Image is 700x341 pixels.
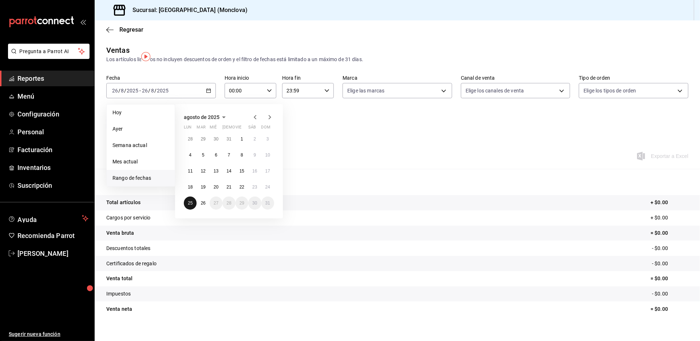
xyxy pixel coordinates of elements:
[154,88,157,94] span: /
[210,125,217,132] abbr: miércoles
[127,6,248,15] h3: Sucursal: [GEOGRAPHIC_DATA] (Monclova)
[9,330,88,338] span: Sugerir nueva función
[226,136,231,142] abbr: 31 de julio de 2025
[201,185,205,190] abbr: 19 de agosto de 2025
[112,125,169,133] span: Ayer
[241,136,243,142] abbr: 1 de agosto de 2025
[17,145,88,155] span: Facturación
[188,201,193,206] abbr: 25 de agosto de 2025
[222,148,235,162] button: 7 de agosto de 2025
[197,197,209,210] button: 26 de agosto de 2025
[151,88,154,94] input: --
[579,76,688,81] label: Tipo de orden
[265,152,270,158] abbr: 10 de agosto de 2025
[106,245,150,252] p: Descuentos totales
[226,201,231,206] abbr: 28 de agosto de 2025
[652,290,688,298] p: - $0.00
[236,164,248,178] button: 15 de agosto de 2025
[17,163,88,173] span: Inventarios
[184,132,197,146] button: 28 de julio de 2025
[201,136,205,142] abbr: 29 de julio de 2025
[112,88,118,94] input: --
[253,152,256,158] abbr: 9 de agosto de 2025
[118,88,120,94] span: /
[261,197,274,210] button: 31 de agosto de 2025
[197,148,209,162] button: 5 de agosto de 2025
[197,132,209,146] button: 29 de julio de 2025
[188,136,193,142] abbr: 28 de julio de 2025
[184,125,191,132] abbr: lunes
[650,275,688,282] p: = $0.00
[214,168,218,174] abbr: 13 de agosto de 2025
[650,305,688,313] p: = $0.00
[197,181,209,194] button: 19 de agosto de 2025
[139,88,141,94] span: -
[188,168,193,174] abbr: 11 de agosto de 2025
[112,158,169,166] span: Mes actual
[240,185,244,190] abbr: 22 de agosto de 2025
[157,88,169,94] input: ----
[261,164,274,178] button: 17 de agosto de 2025
[261,125,270,132] abbr: domingo
[226,168,231,174] abbr: 14 de agosto de 2025
[124,88,126,94] span: /
[112,174,169,182] span: Rango de fechas
[226,185,231,190] abbr: 21 de agosto de 2025
[17,74,88,83] span: Reportes
[252,185,257,190] abbr: 23 de agosto de 2025
[461,76,570,81] label: Canal de venta
[261,181,274,194] button: 24 de agosto de 2025
[20,48,78,55] span: Pregunta a Parrot AI
[201,201,205,206] abbr: 26 de agosto de 2025
[126,88,139,94] input: ----
[106,290,131,298] p: Impuestos
[17,249,88,258] span: [PERSON_NAME]
[210,164,222,178] button: 13 de agosto de 2025
[17,214,79,223] span: Ayuda
[210,132,222,146] button: 30 de julio de 2025
[252,201,257,206] abbr: 30 de agosto de 2025
[222,197,235,210] button: 28 de agosto de 2025
[236,125,241,132] abbr: viernes
[148,88,150,94] span: /
[650,214,688,222] p: + $0.00
[17,109,88,119] span: Configuración
[106,229,134,237] p: Venta bruta
[106,26,143,33] button: Regresar
[584,87,636,94] span: Elige los tipos de orden
[106,178,688,186] p: Resumen
[106,260,157,267] p: Certificados de regalo
[188,185,193,190] abbr: 18 de agosto de 2025
[106,275,133,282] p: Venta total
[261,148,274,162] button: 10 de agosto de 2025
[241,152,243,158] abbr: 8 de agosto de 2025
[214,136,218,142] abbr: 30 de julio de 2025
[106,199,141,206] p: Total artículos
[282,76,334,81] label: Hora fin
[222,132,235,146] button: 31 de julio de 2025
[184,197,197,210] button: 25 de agosto de 2025
[215,152,217,158] abbr: 6 de agosto de 2025
[265,201,270,206] abbr: 31 de agosto de 2025
[17,231,88,241] span: Recomienda Parrot
[240,201,244,206] abbr: 29 de agosto de 2025
[112,109,169,116] span: Hoy
[214,201,218,206] abbr: 27 de agosto de 2025
[141,52,150,61] img: Tooltip marker
[210,197,222,210] button: 27 de agosto de 2025
[197,125,205,132] abbr: martes
[222,181,235,194] button: 21 de agosto de 2025
[106,214,151,222] p: Cargos por servicio
[650,229,688,237] p: = $0.00
[248,164,261,178] button: 16 de agosto de 2025
[120,88,124,94] input: --
[236,181,248,194] button: 22 de agosto de 2025
[80,19,86,25] button: open_drawer_menu
[210,148,222,162] button: 6 de agosto de 2025
[106,305,132,313] p: Venta neta
[184,113,228,122] button: agosto de 2025
[248,197,261,210] button: 30 de agosto de 2025
[466,87,524,94] span: Elige los canales de venta
[222,125,265,132] abbr: jueves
